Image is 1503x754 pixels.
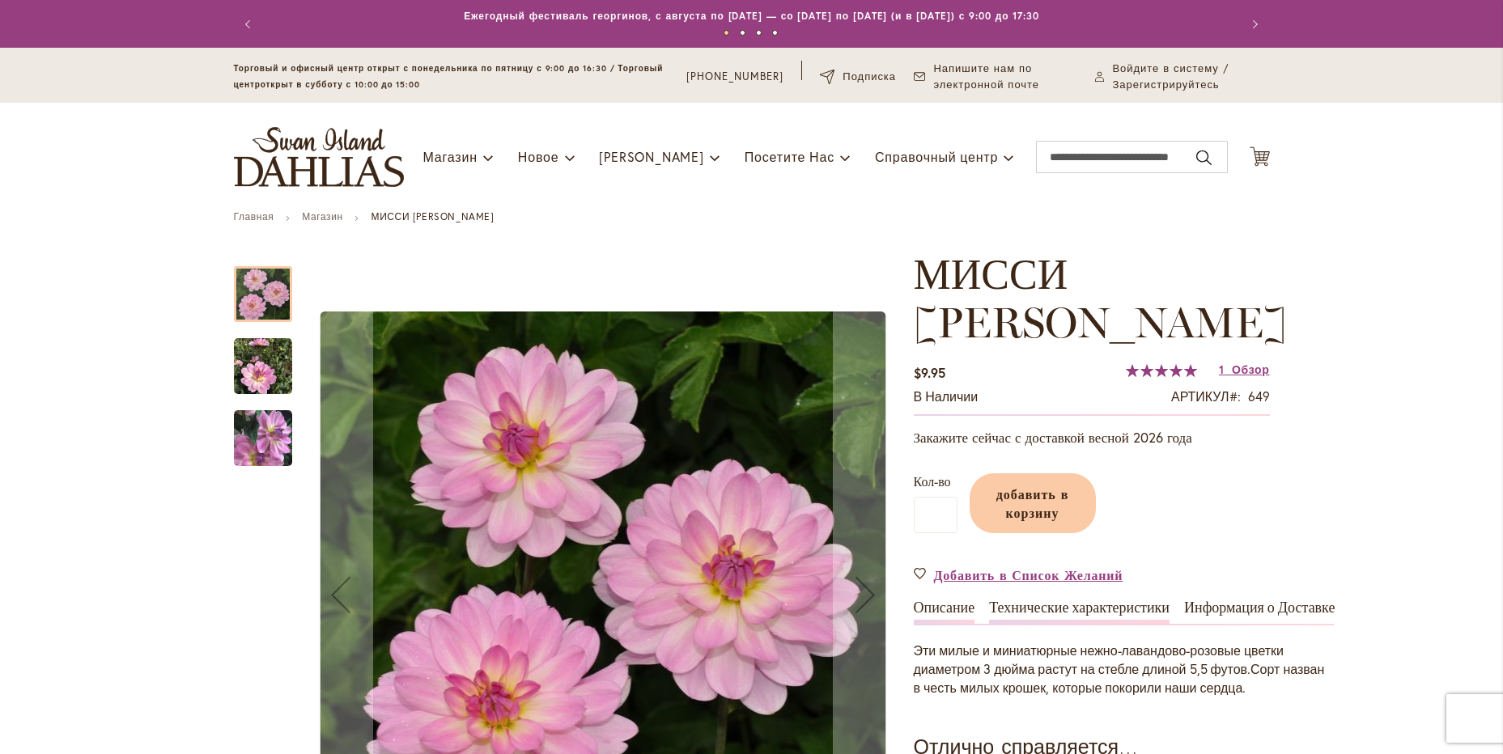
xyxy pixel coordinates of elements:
a: Описание [914,600,975,624]
ya-tr-span: Торговый и офисный центр открыт с понедельника по пятницу с 9:00 до 16:30 / Торговый центр [233,63,663,90]
a: Ежегодный фестиваль георгинов, с августа по [DATE] — со [DATE] по [DATE] (и в [DATE]) с 9:00 до 1... [464,10,1039,22]
ya-tr-span: МИССИ [PERSON_NAME] [372,210,495,222]
span: 1 [1219,362,1225,377]
ya-tr-span: Войдите в систему / Зарегистрируйтесь [1112,61,1228,91]
ya-tr-span: Закажите сейчас с доставкой весной 2026 года [914,428,1192,447]
ya-tr-span: Напишите нам по электронной почте [933,61,1039,91]
ya-tr-span: Добавить в Список Желаний [934,566,1123,583]
ya-tr-span: Магазин [423,148,478,165]
a: [PHONE_NUMBER] [686,69,784,85]
ya-tr-span: [PERSON_NAME] [599,148,703,165]
ya-tr-span: Справочный центр [875,148,998,165]
a: 1 Обзор [1219,362,1270,377]
ya-tr-span: Обзор [1232,362,1270,377]
button: Далее [1238,8,1270,40]
a: Подписка [820,69,896,85]
div: МИССИ СЬЮ [234,394,292,466]
a: логотип магазина [234,127,404,187]
button: 3 из 4 [756,30,762,36]
ya-tr-span: Новое [518,148,559,165]
ya-tr-span: Кол-во [914,472,951,489]
ya-tr-span: Технические характеристики [989,599,1170,616]
div: МИССИ СЬЮ [234,322,308,394]
a: Магазин [302,210,343,222]
button: 1 из 4 [724,30,729,36]
a: Технические характеристики [989,600,1170,624]
ya-tr-span: добавить в корзину [996,485,1069,521]
ya-tr-span: МИССИ [PERSON_NAME] [914,248,1287,348]
a: Главная [234,210,274,222]
div: Подробная Информация О продукте [914,600,1270,697]
ya-tr-span: АРТИКУЛ [1171,388,1229,405]
ya-tr-span: Описание [914,599,975,616]
ya-tr-span: открыт в субботу с 10:00 до 15:00 [261,79,420,90]
ya-tr-span: Сорт назван в честь милых крошек, которые покорили наши сердца. [914,660,1325,696]
a: Добавить в Список Желаний [914,565,1123,584]
button: 2 из 4 [740,30,745,36]
div: МИССИ СЬЮ [234,250,308,322]
ya-tr-span: Подписка [843,70,896,83]
ya-tr-span: Эти милые и миниатюрные нежно-лавандово-розовые цветки диаметром 3 дюйма растут на стебле длиной ... [914,642,1284,677]
a: Напишите нам по электронной почте [914,61,1077,93]
img: МИССИ СЬЮ [234,337,292,396]
img: МИССИ СЬЮ [234,408,292,468]
a: Войдите в систему / Зарегистрируйтесь [1095,61,1269,93]
a: Информация о Доставке [1184,600,1335,624]
button: добавить в корзину [970,473,1096,533]
div: 100% [1126,364,1197,377]
div: 649 [1248,388,1270,406]
span: $9.95 [914,364,945,381]
ya-tr-span: В наличии [914,388,979,405]
button: 4 из 4 [772,30,778,36]
ya-tr-span: Посетите Нас [745,148,834,165]
ya-tr-span: Информация о Доставке [1184,599,1335,616]
button: Предыдущая страница [234,8,266,40]
div: Доступность [914,388,979,406]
